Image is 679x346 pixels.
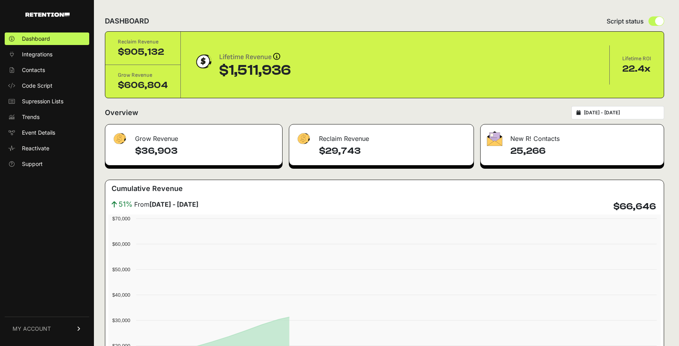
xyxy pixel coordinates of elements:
[112,292,130,298] text: $40,000
[112,317,130,323] text: $30,000
[22,160,43,168] span: Support
[112,183,183,194] h3: Cumulative Revenue
[25,13,70,17] img: Retention.com
[295,131,311,146] img: fa-dollar-13500eef13a19c4ab2b9ed9ad552e47b0d9fc28b02b83b90ba0e00f96d6372e9.png
[219,63,291,78] div: $1,511,936
[622,55,651,63] div: Lifetime ROI
[5,126,89,139] a: Event Details
[13,325,51,333] span: MY ACCOUNT
[5,48,89,61] a: Integrations
[5,32,89,45] a: Dashboard
[622,63,651,75] div: 22.4x
[119,199,133,210] span: 51%
[118,38,168,46] div: Reclaim Revenue
[5,79,89,92] a: Code Script
[22,97,63,105] span: Supression Lists
[112,241,130,247] text: $60,000
[135,145,276,157] h4: $36,903
[22,113,40,121] span: Trends
[134,200,198,209] span: From
[510,145,657,157] h4: 25,266
[319,145,467,157] h4: $29,743
[149,200,198,208] strong: [DATE] - [DATE]
[22,35,50,43] span: Dashboard
[5,317,89,341] a: MY ACCOUNT
[219,52,291,63] div: Lifetime Revenue
[22,129,55,137] span: Event Details
[5,111,89,123] a: Trends
[118,79,168,92] div: $606,804
[105,107,138,118] h2: Overview
[22,144,49,152] span: Reactivate
[193,52,213,71] img: dollar-coin-05c43ed7efb7bc0c12610022525b4bbbb207c7efeef5aecc26f025e68dcafac9.png
[105,124,282,148] div: Grow Revenue
[5,158,89,170] a: Support
[118,46,168,58] div: $905,132
[613,200,656,213] h4: $66,646
[112,131,127,146] img: fa-dollar-13500eef13a19c4ab2b9ed9ad552e47b0d9fc28b02b83b90ba0e00f96d6372e9.png
[22,82,52,90] span: Code Script
[5,95,89,108] a: Supression Lists
[112,216,130,222] text: $70,000
[5,142,89,155] a: Reactivate
[105,16,149,27] h2: DASHBOARD
[118,71,168,79] div: Grow Revenue
[481,124,664,148] div: New R! Contacts
[22,66,45,74] span: Contacts
[607,16,644,26] span: Script status
[487,131,502,146] img: fa-envelope-19ae18322b30453b285274b1b8af3d052b27d846a4fbe8435d1a52b978f639a2.png
[22,50,52,58] span: Integrations
[5,64,89,76] a: Contacts
[112,267,130,272] text: $50,000
[289,124,473,148] div: Reclaim Revenue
